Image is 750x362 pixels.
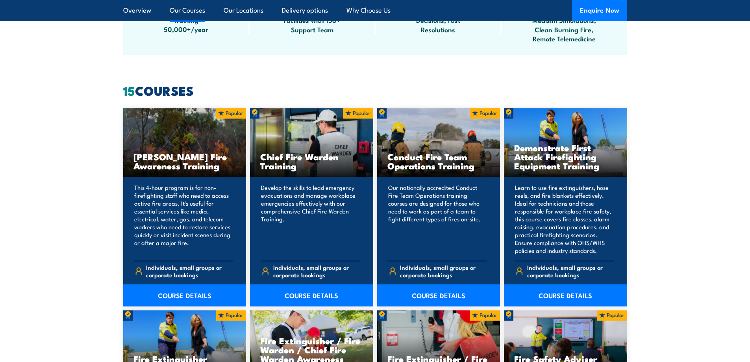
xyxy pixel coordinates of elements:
span: Australia Wide Training 50,000+/year [151,6,222,34]
a: COURSE DETAILS [123,284,246,306]
strong: 15 [123,80,135,100]
a: COURSE DETAILS [377,284,500,306]
span: Individuals, small groups or corporate bookings [400,264,487,278]
h2: COURSES [123,85,627,96]
p: Our nationally accredited Conduct Fire Team Operations training courses are designed for those wh... [388,184,487,254]
a: COURSE DETAILS [250,284,373,306]
span: Individuals, small groups or corporate bookings [273,264,360,278]
span: Individuals, small groups or corporate bookings [146,264,233,278]
h3: Conduct Fire Team Operations Training [387,152,490,170]
a: COURSE DETAILS [504,284,627,306]
h3: [PERSON_NAME] Fire Awareness Training [133,152,236,170]
p: This 4-hour program is for non-firefighting staff who need to access active fire areas. It's usef... [134,184,233,254]
span: Technology, VR, Medisim Simulations, Clean Burning Fire, Remote Telemedicine [529,6,600,43]
span: Individuals, small groups or corporate bookings [527,264,614,278]
p: Learn to use fire extinguishers, hose reels, and fire blankets effectively. Ideal for technicians... [515,184,614,254]
span: Fast Response, Fast Decisions, Fast Resolutions [403,6,474,34]
p: Develop the skills to lead emergency evacuations and manage workplace emergencies effectively wit... [261,184,360,254]
h3: Chief Fire Warden Training [260,152,363,170]
h3: Demonstrate First Attack Firefighting Equipment Training [514,143,617,170]
span: Specialist Training Facilities with 150+ Support Team [277,6,348,34]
